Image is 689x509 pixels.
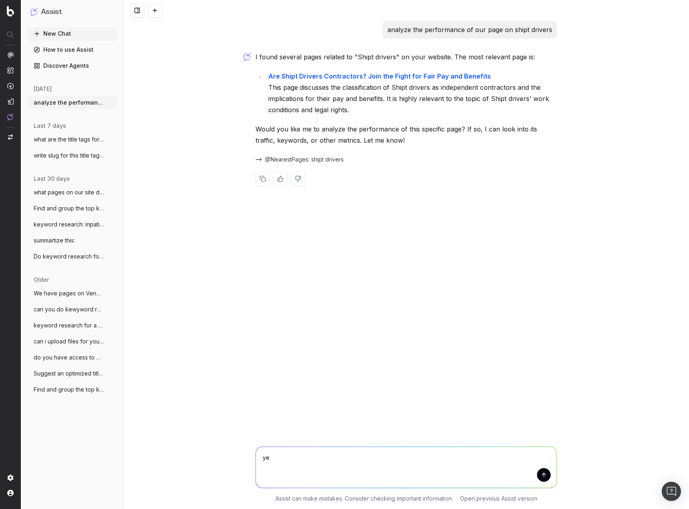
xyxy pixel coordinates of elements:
[243,53,251,61] img: Botify assist logo
[27,383,117,396] button: Find and group the top keywords for acco
[7,83,14,89] img: Activation
[27,218,117,231] button: keyword research: inpatient rehab
[34,321,104,329] span: keyword research for a page about a mass
[27,250,117,263] button: Do keyword research for a lawsuit invest
[34,252,104,261] span: Do keyword research for a lawsuit invest
[34,175,70,183] span: last 30 days
[276,495,453,503] p: Assist can make mistakes. Consider checking important information.
[268,72,491,80] a: Are Shipt Drivers Contractors? Join the Fight for Fair Pay and Benefits
[7,475,14,481] img: Setting
[34,289,104,297] span: We have pages on Venmo and CashApp refer
[34,276,49,284] span: older
[30,8,38,16] img: Assist
[662,482,681,501] div: Open Intercom Messenger
[34,85,52,93] span: [DATE]
[387,24,552,35] p: analyze the performance of our page on shipt drivers
[265,156,344,164] span: @NearestPages: shipt drivers
[255,156,344,164] button: @NearestPages: shipt drivers
[7,67,14,74] img: Intelligence
[34,220,104,228] span: keyword research: inpatient rehab
[34,99,104,107] span: analyze the performance of our page on s
[27,96,117,109] button: analyze the performance of our page on s
[7,6,14,16] img: Botify logo
[27,351,117,364] button: do you have access to my SEM Rush data
[7,52,14,58] img: Analytics
[34,386,104,394] span: Find and group the top keywords for acco
[256,447,557,488] textarea: ye
[41,6,62,18] h1: Assist
[7,490,14,496] img: My account
[460,495,537,503] a: Open previous Assist version
[34,122,66,130] span: last 7 days
[27,59,117,72] a: Discover Agents
[27,367,117,380] button: Suggest an optimized title and descripti
[34,204,104,212] span: Find and group the top keywords for sta
[34,236,75,244] span: summartize this:
[27,149,117,162] button: write slug for this title tag: Starwood
[34,151,104,160] span: write slug for this title tag: Starwood
[266,71,557,115] li: This page discusses the classification of Shipt drivers as independent contractors and the implic...
[27,202,117,215] button: Find and group the top keywords for sta
[27,303,117,316] button: can you do kewyword research for this pa
[27,133,117,146] button: what are the title tags for pages dealin
[7,98,14,105] img: Studio
[255,51,557,63] p: I found several pages related to "Shipt drivers" on your website. The most relevant page is:
[27,287,117,300] button: We have pages on Venmo and CashApp refer
[34,305,104,313] span: can you do kewyword research for this pa
[34,135,104,143] span: what are the title tags for pages dealin
[27,186,117,199] button: what pages on our site deal with shift d
[8,134,13,140] img: Switch project
[27,234,117,247] button: summartize this:
[30,6,114,18] button: Assist
[27,43,117,56] a: How to use Assist
[27,319,117,332] button: keyword research for a page about a mass
[7,113,14,120] img: Assist
[27,335,117,348] button: can i upload files for you to analyze
[34,188,104,196] span: what pages on our site deal with shift d
[34,337,104,345] span: can i upload files for you to analyze
[34,353,104,362] span: do you have access to my SEM Rush data
[27,27,117,40] button: New Chat
[34,370,104,378] span: Suggest an optimized title and descripti
[255,123,557,146] p: Would you like me to analyze the performance of this specific page? If so, I can look into its tr...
